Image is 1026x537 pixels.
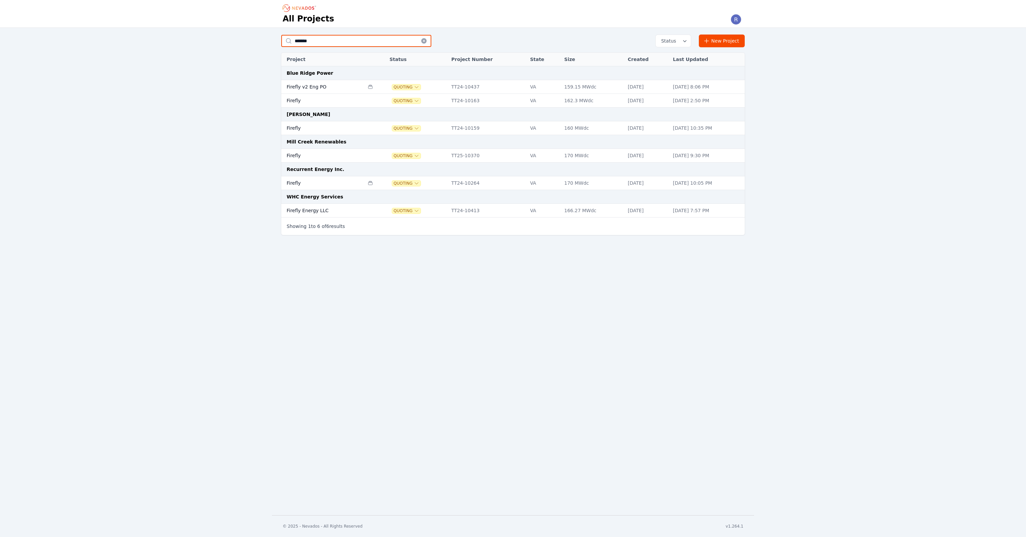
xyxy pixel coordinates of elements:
[699,35,745,47] a: New Project
[281,149,364,163] td: Firefly
[281,80,364,94] td: Firefly v2 Eng PO
[527,53,561,66] th: State
[281,80,745,94] tr: Firefly v2 Eng POQuotingTT24-10437VA159.15 MWdc[DATE][DATE] 8:06 PM
[281,94,364,108] td: Firefly
[561,149,625,163] td: 170 MWdc
[448,176,527,190] td: TT24-10264
[625,204,670,218] td: [DATE]
[392,126,421,131] button: Quoting
[625,149,670,163] td: [DATE]
[281,149,745,163] tr: FireflyQuotingTT25-10370VA170 MWdc[DATE][DATE] 9:30 PM
[283,524,363,529] div: © 2025 - Nevados - All Rights Reserved
[283,13,334,24] h1: All Projects
[527,149,561,163] td: VA
[561,80,625,94] td: 159.15 MWdc
[670,53,745,66] th: Last Updated
[625,80,670,94] td: [DATE]
[670,149,745,163] td: [DATE] 9:30 PM
[731,14,741,25] img: Riley Caron
[448,121,527,135] td: TT24-10159
[281,66,745,80] td: Blue Ridge Power
[527,121,561,135] td: VA
[625,176,670,190] td: [DATE]
[670,176,745,190] td: [DATE] 10:05 PM
[726,524,743,529] div: v1.264.1
[326,224,329,229] span: 6
[656,35,691,47] button: Status
[392,84,421,90] button: Quoting
[283,3,318,13] nav: Breadcrumb
[281,204,364,218] td: Firefly Energy LLC
[448,149,527,163] td: TT25-10370
[281,121,745,135] tr: FireflyQuotingTT24-10159VA160 MWdc[DATE][DATE] 10:35 PM
[317,224,320,229] span: 6
[281,204,745,218] tr: Firefly Energy LLCQuotingTT24-10413VA166.27 MWdc[DATE][DATE] 7:57 PM
[527,176,561,190] td: VA
[448,80,527,94] td: TT24-10437
[670,80,745,94] td: [DATE] 8:06 PM
[527,204,561,218] td: VA
[448,94,527,108] td: TT24-10163
[561,176,625,190] td: 170 MWdc
[561,204,625,218] td: 166.27 MWdc
[670,94,745,108] td: [DATE] 2:50 PM
[561,121,625,135] td: 160 MWdc
[527,80,561,94] td: VA
[281,94,745,108] tr: FireflyQuotingTT24-10163VA162.3 MWdc[DATE][DATE] 2:50 PM
[392,208,421,214] button: Quoting
[625,121,670,135] td: [DATE]
[658,38,676,44] span: Status
[287,223,345,230] p: Showing to of results
[448,53,527,66] th: Project Number
[281,176,745,190] tr: FireflyQuotingTT24-10264VA170 MWdc[DATE][DATE] 10:05 PM
[281,53,364,66] th: Project
[392,153,421,159] button: Quoting
[281,176,364,190] td: Firefly
[281,121,364,135] td: Firefly
[386,53,448,66] th: Status
[561,94,625,108] td: 162.3 MWdc
[281,108,745,121] td: [PERSON_NAME]
[281,190,745,204] td: WHC Energy Services
[281,163,745,176] td: Recurrent Energy Inc.
[625,53,670,66] th: Created
[392,98,421,104] button: Quoting
[670,204,745,218] td: [DATE] 7:57 PM
[281,135,745,149] td: Mill Creek Renewables
[561,53,625,66] th: Size
[527,94,561,108] td: VA
[670,121,745,135] td: [DATE] 10:35 PM
[392,181,421,186] button: Quoting
[308,224,311,229] span: 1
[625,94,670,108] td: [DATE]
[448,204,527,218] td: TT24-10413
